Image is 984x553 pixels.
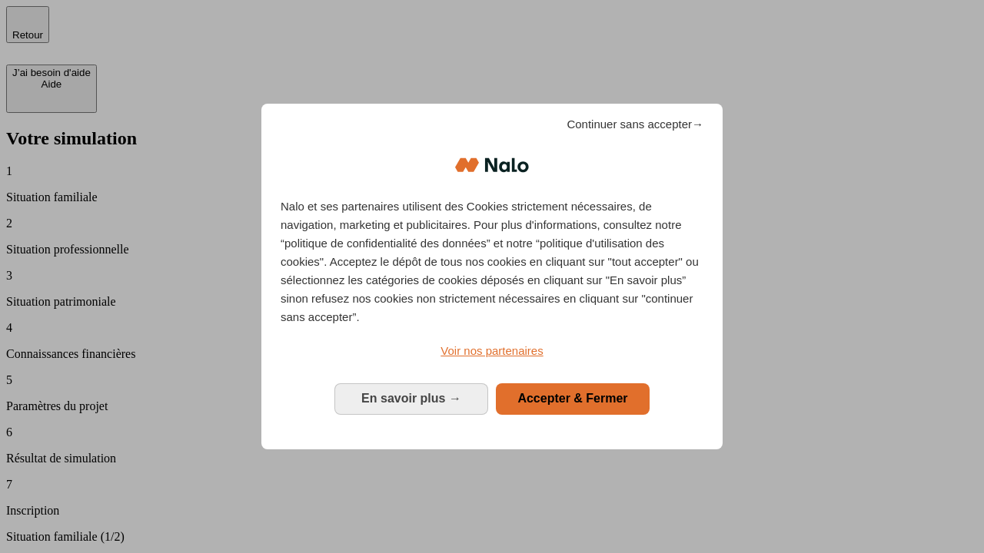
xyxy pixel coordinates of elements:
span: Voir nos partenaires [440,344,543,357]
a: Voir nos partenaires [281,342,703,360]
button: En savoir plus: Configurer vos consentements [334,383,488,414]
span: En savoir plus → [361,392,461,405]
p: Nalo et ses partenaires utilisent des Cookies strictement nécessaires, de navigation, marketing e... [281,197,703,326]
button: Accepter & Fermer: Accepter notre traitement des données et fermer [496,383,650,414]
div: Bienvenue chez Nalo Gestion du consentement [261,104,723,449]
span: Continuer sans accepter→ [567,115,703,134]
span: Accepter & Fermer [517,392,627,405]
img: Logo [455,142,529,188]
